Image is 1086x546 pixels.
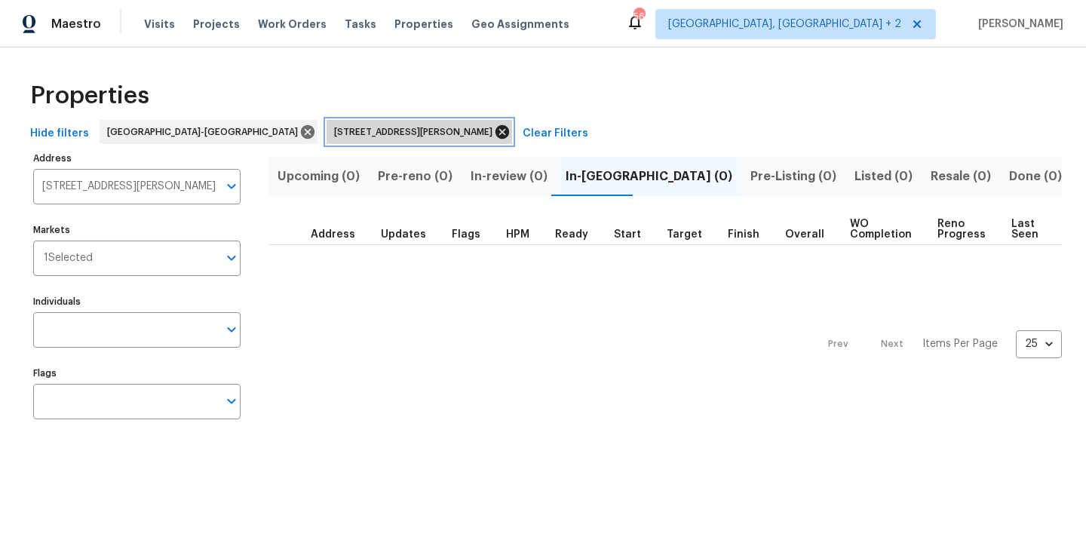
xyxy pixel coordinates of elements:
[24,120,95,148] button: Hide filters
[668,17,901,32] span: [GEOGRAPHIC_DATA], [GEOGRAPHIC_DATA] + 2
[221,176,242,197] button: Open
[922,336,998,351] p: Items Per Page
[394,17,453,32] span: Properties
[345,19,376,29] span: Tasks
[378,166,452,187] span: Pre-reno (0)
[728,229,773,240] div: Projected renovation finish date
[506,229,529,240] span: HPM
[854,166,913,187] span: Listed (0)
[633,9,644,24] div: 56
[193,17,240,32] span: Projects
[30,88,149,103] span: Properties
[30,124,89,143] span: Hide filters
[107,124,304,140] span: [GEOGRAPHIC_DATA]-[GEOGRAPHIC_DATA]
[452,229,480,240] span: Flags
[278,166,360,187] span: Upcoming (0)
[33,297,241,306] label: Individuals
[381,229,426,240] span: Updates
[471,17,569,32] span: Geo Assignments
[614,229,641,240] span: Start
[667,229,702,240] span: Target
[44,252,93,265] span: 1 Selected
[221,391,242,412] button: Open
[566,166,732,187] span: In-[GEOGRAPHIC_DATA] (0)
[334,124,499,140] span: [STREET_ADDRESS][PERSON_NAME]
[555,229,588,240] span: Ready
[1009,166,1062,187] span: Done (0)
[785,229,838,240] div: Days past target finish date
[471,166,548,187] span: In-review (0)
[221,319,242,340] button: Open
[33,225,241,235] label: Markets
[258,17,327,32] span: Work Orders
[850,219,912,240] span: WO Completion
[51,17,101,32] span: Maestro
[33,369,241,378] label: Flags
[523,124,588,143] span: Clear Filters
[667,229,716,240] div: Target renovation project end date
[1016,324,1062,363] div: 25
[517,120,594,148] button: Clear Filters
[144,17,175,32] span: Visits
[33,154,241,163] label: Address
[311,229,355,240] span: Address
[327,120,512,144] div: [STREET_ADDRESS][PERSON_NAME]
[750,166,836,187] span: Pre-Listing (0)
[728,229,759,240] span: Finish
[937,219,986,240] span: Reno Progress
[614,229,655,240] div: Actual renovation start date
[972,17,1063,32] span: [PERSON_NAME]
[100,120,318,144] div: [GEOGRAPHIC_DATA]-[GEOGRAPHIC_DATA]
[785,229,824,240] span: Overall
[555,229,602,240] div: Earliest renovation start date (first business day after COE or Checkout)
[221,247,242,268] button: Open
[1011,219,1038,240] span: Last Seen
[814,254,1062,434] nav: Pagination Navigation
[931,166,991,187] span: Resale (0)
